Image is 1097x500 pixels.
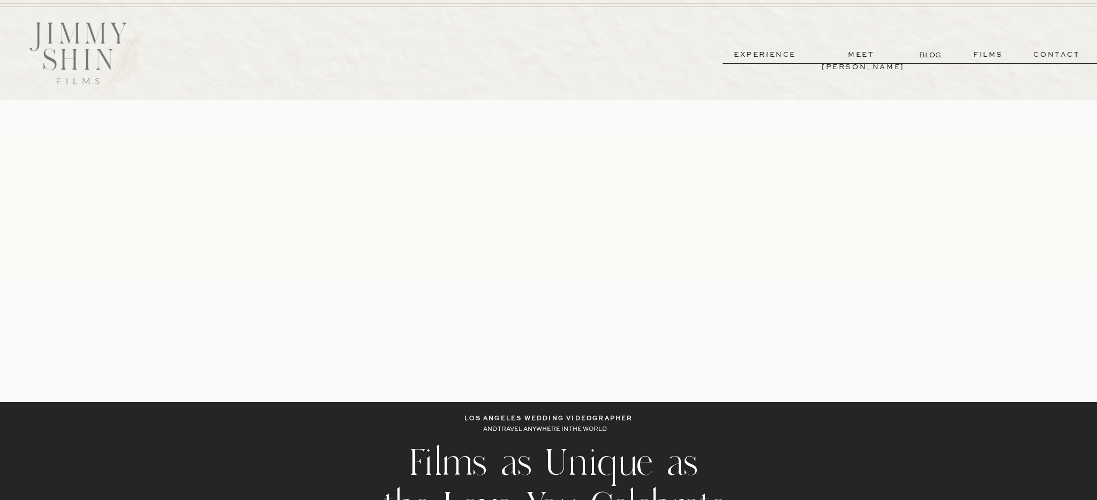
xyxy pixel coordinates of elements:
a: experience [725,49,805,61]
b: los angeles wedding videographer [464,416,633,422]
p: AND TRAVEL ANYWHERE IN THE WORLD [483,424,614,436]
a: meet [PERSON_NAME] [822,49,901,61]
a: BLOG [919,49,943,61]
a: contact [1018,49,1095,61]
a: films [962,49,1015,61]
